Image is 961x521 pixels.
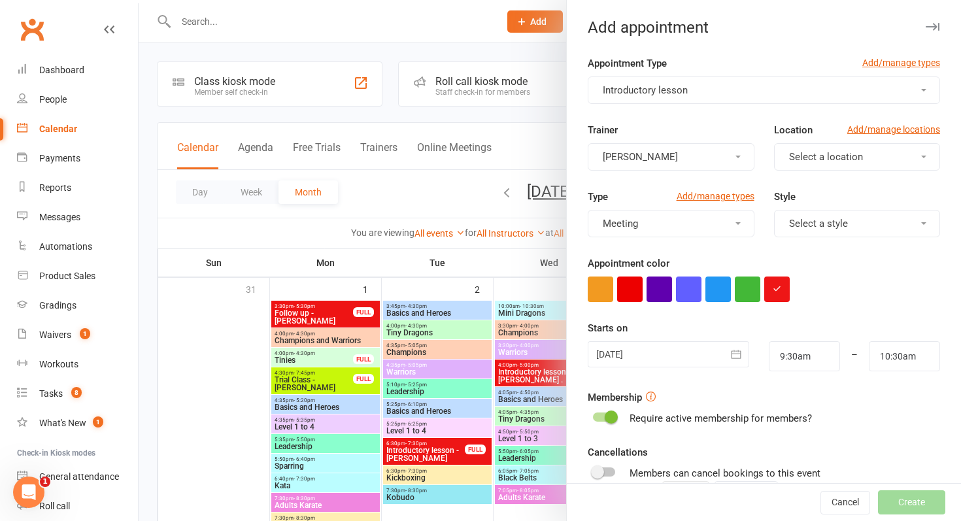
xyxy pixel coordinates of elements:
[93,416,103,428] span: 1
[17,232,138,261] a: Automations
[567,18,961,37] div: Add appointment
[17,85,138,114] a: People
[17,291,138,320] a: Gradings
[715,481,778,502] button: day(s)
[39,300,76,311] div: Gradings
[839,341,869,371] div: –
[588,56,667,71] label: Appointment Type
[40,477,50,487] span: 1
[820,491,870,514] button: Cancel
[39,212,80,222] div: Messages
[16,13,48,46] a: Clubworx
[39,124,77,134] div: Calendar
[17,114,138,144] a: Calendar
[603,84,688,96] span: Introductory lesson
[17,379,138,409] a: Tasks 8
[847,122,940,137] a: Add/manage locations
[39,418,86,428] div: What's New
[17,261,138,291] a: Product Sales
[588,76,940,104] button: Introductory lesson
[630,411,812,426] div: Require active membership for members?
[588,210,754,237] button: Meeting
[17,203,138,232] a: Messages
[588,189,608,205] label: Type
[39,182,71,193] div: Reports
[39,65,84,75] div: Dashboard
[789,151,863,163] span: Select a location
[39,153,80,163] div: Payments
[17,409,138,438] a: What's New1
[17,56,138,85] a: Dashboard
[677,189,754,203] a: Add/manage types
[774,210,940,237] button: Select a style
[588,256,669,271] label: Appointment color
[80,328,90,339] span: 1
[588,390,642,405] label: Membership
[588,445,648,460] label: Cancellations
[862,56,940,70] a: Add/manage types
[635,481,778,502] div: up to
[630,465,940,502] div: Members can cancel bookings to this event
[39,241,92,252] div: Automations
[603,218,638,229] span: Meeting
[39,471,119,482] div: General attendance
[774,122,813,138] label: Location
[603,151,678,163] span: [PERSON_NAME]
[774,189,796,205] label: Style
[39,94,67,105] div: People
[17,350,138,379] a: Workouts
[39,388,63,399] div: Tasks
[39,501,70,511] div: Roll call
[39,359,78,369] div: Workouts
[588,122,618,138] label: Trainer
[17,492,138,521] a: Roll call
[789,218,848,229] span: Select a style
[588,320,628,336] label: Starts on
[13,477,44,508] iframe: Intercom live chat
[17,462,138,492] a: General attendance kiosk mode
[39,271,95,281] div: Product Sales
[17,144,138,173] a: Payments
[588,143,754,171] button: [PERSON_NAME]
[17,320,138,350] a: Waivers 1
[71,387,82,398] span: 8
[17,173,138,203] a: Reports
[39,329,71,340] div: Waivers
[774,143,940,171] button: Select a location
